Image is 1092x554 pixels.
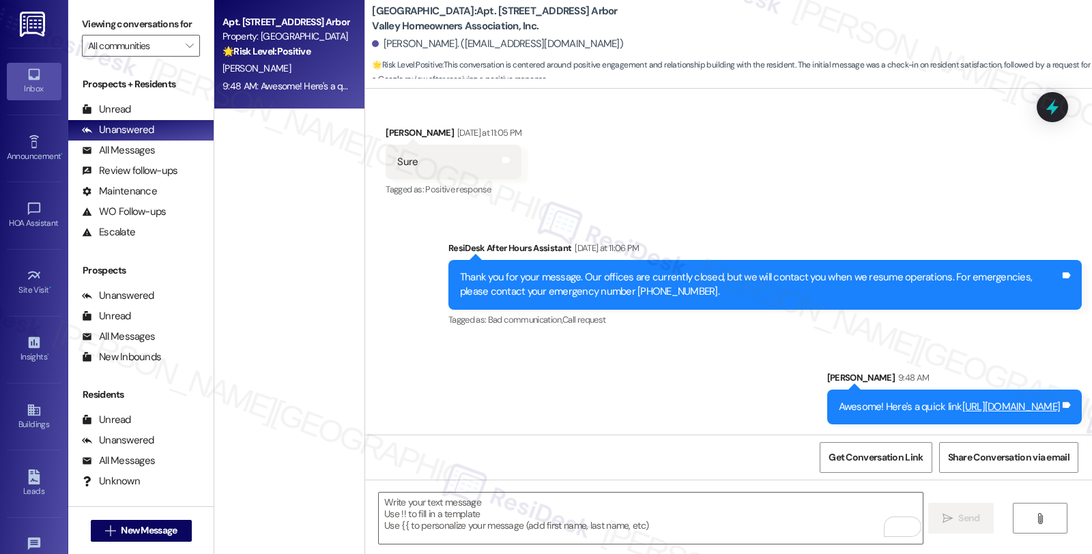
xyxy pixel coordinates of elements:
div: New Inbounds [82,350,161,364]
div: [PERSON_NAME] [827,370,1082,390]
button: Get Conversation Link [820,442,932,473]
div: Tagged as: [448,310,1082,330]
span: • [61,149,63,159]
span: Bad communication , [488,314,562,325]
a: Site Visit • [7,264,61,301]
button: Send [928,503,994,534]
strong: 🌟 Risk Level: Positive [372,59,442,70]
div: Maintenance [82,184,157,199]
div: Unread [82,102,131,117]
span: Get Conversation Link [829,450,923,465]
div: [PERSON_NAME]. ([EMAIL_ADDRESS][DOMAIN_NAME]) [372,37,623,51]
input: All communities [88,35,178,57]
div: Review follow-ups [82,164,177,178]
strong: 🌟 Risk Level: Positive [222,45,311,57]
div: [PERSON_NAME] [386,126,521,145]
div: Prospects + Residents [68,77,214,91]
div: Residents [68,388,214,402]
button: New Message [91,520,192,542]
span: New Message [121,523,177,538]
div: Unknown [82,474,140,489]
div: 9:48 AM [895,370,929,385]
span: Call request [562,314,605,325]
div: ResiDesk After Hours Assistant [448,241,1082,260]
div: Unanswered [82,123,154,137]
div: WO Follow-ups [82,205,166,219]
div: All Messages [82,454,155,468]
b: [GEOGRAPHIC_DATA]: Apt. [STREET_ADDRESS] Arbor Valley Homeowners Association, Inc. [372,4,645,33]
span: Positive response [425,184,491,195]
img: ResiDesk Logo [20,12,48,37]
div: Escalate [82,225,135,239]
button: Share Conversation via email [939,442,1078,473]
div: Awesome! Here's a quick link [839,400,1061,414]
span: • [47,350,49,360]
div: [DATE] at 11:06 PM [571,241,639,255]
div: Unread [82,413,131,427]
div: [DATE] at 11:05 PM [454,126,521,140]
div: Unanswered [82,289,154,303]
span: [PERSON_NAME] [222,62,291,74]
i:  [943,513,953,524]
a: Buildings [7,398,61,435]
a: Leads [7,465,61,502]
label: Viewing conversations for [82,14,200,35]
a: [URL][DOMAIN_NAME] [962,400,1061,413]
div: All Messages [82,330,155,344]
a: HOA Assistant [7,197,61,234]
a: Inbox [7,63,61,100]
span: Share Conversation via email [948,450,1069,465]
span: Send [958,511,979,525]
div: Thank you for your message. Our offices are currently closed, but we will contact you when we res... [460,270,1060,300]
div: Property: [GEOGRAPHIC_DATA] [222,29,349,44]
div: 9:48 AM: Awesome! Here's a quick link [URL][DOMAIN_NAME] [222,80,465,92]
i:  [1035,513,1045,524]
div: Prospects [68,263,214,278]
div: Unanswered [82,433,154,448]
div: Sure [397,155,418,169]
div: Tagged as: [386,179,521,199]
i:  [105,525,115,536]
span: : This conversation is centered around positive engagement and relationship building with the res... [372,58,1092,87]
span: • [49,283,51,293]
div: Apt. [STREET_ADDRESS] Arbor Valley Homeowners Association, Inc. [222,15,349,29]
div: All Messages [82,143,155,158]
textarea: To enrich screen reader interactions, please activate Accessibility in Grammarly extension settings [379,493,922,544]
div: Unread [82,309,131,323]
a: Insights • [7,331,61,368]
i:  [186,40,193,51]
